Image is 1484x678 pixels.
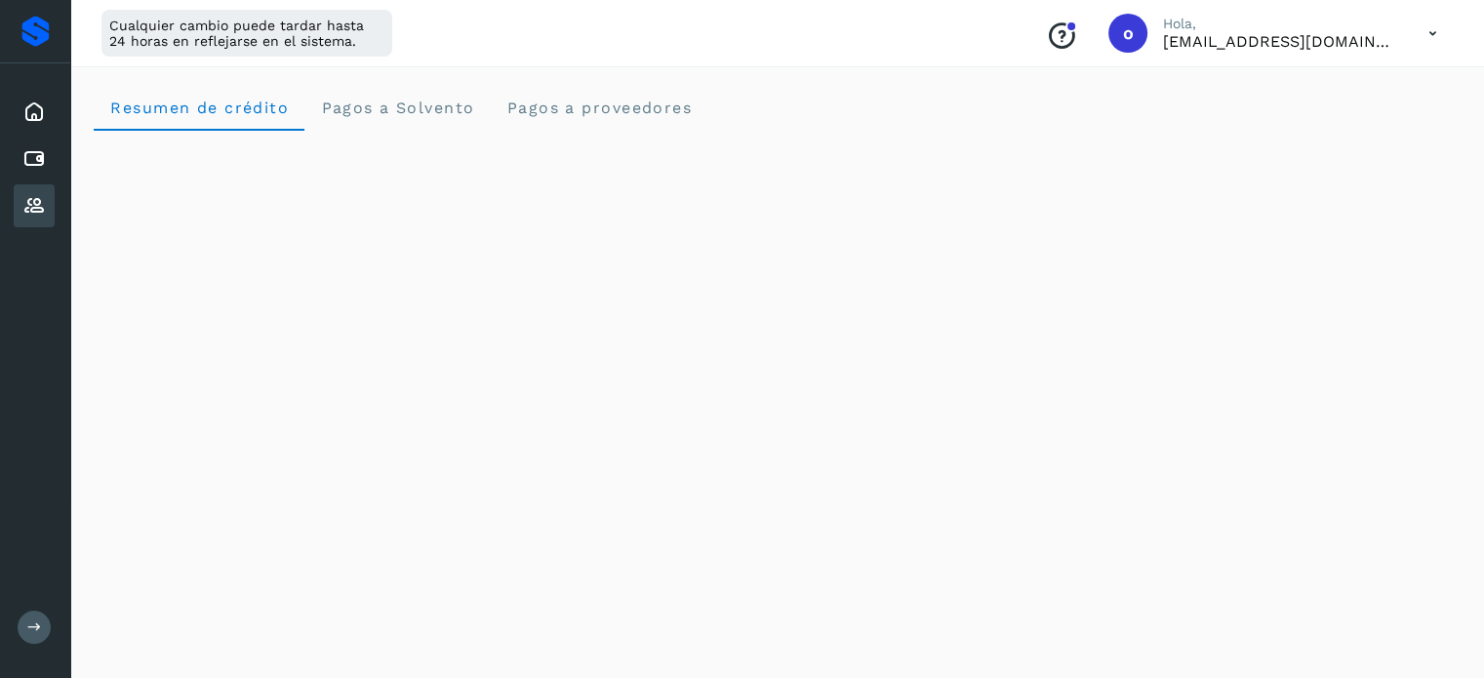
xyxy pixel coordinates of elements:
span: Pagos a proveedores [505,99,692,117]
div: Cuentas por pagar [14,138,55,180]
div: Cualquier cambio puede tardar hasta 24 horas en reflejarse en el sistema. [101,10,392,57]
span: Resumen de crédito [109,99,289,117]
p: Hola, [1163,16,1397,32]
div: Proveedores [14,184,55,227]
p: orlando@rfllogistics.com.mx [1163,32,1397,51]
span: Pagos a Solvento [320,99,474,117]
div: Inicio [14,91,55,134]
